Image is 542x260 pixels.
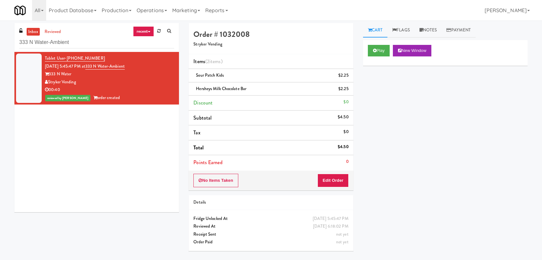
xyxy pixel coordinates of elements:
[45,55,105,62] a: Tablet User· [PHONE_NUMBER]
[343,128,348,136] div: $0
[318,174,349,187] button: Edit Order
[193,222,348,231] div: Reviewed At
[338,71,349,80] div: $2.25
[193,58,222,65] span: Items
[193,114,212,122] span: Subtotal
[45,78,174,86] div: Stryker Vending
[209,58,221,65] ng-pluralize: items
[196,86,246,92] span: Hersheys Milk Chocolate Bar
[338,143,349,151] div: $4.50
[133,26,154,37] a: recent
[387,23,415,38] a: Flags
[193,30,348,38] h4: Order # 1032008
[45,63,85,69] span: [DATE] 5:45:47 PM at
[205,58,223,65] span: (2 )
[193,198,348,206] div: Details
[45,86,174,94] div: 00:40
[193,215,348,223] div: Fridge Unlocked At
[442,23,476,38] a: Payment
[45,95,90,101] span: reviewed by [PERSON_NAME]
[14,52,179,105] li: Tablet User· [PHONE_NUMBER][DATE] 5:45:47 PM at333 N Water-Ambient333 N WaterStryker Vending00:40...
[193,129,200,136] span: Tax
[363,23,388,38] a: Cart
[336,239,349,245] span: not yet
[27,28,40,36] a: inbox
[193,42,348,47] h5: Stryker Vending
[338,113,349,121] div: $4.50
[313,222,349,231] div: [DATE] 6:18:02 PM
[393,45,431,56] button: New Window
[193,159,222,166] span: Points Earned
[415,23,442,38] a: Notes
[336,231,349,237] span: not yet
[19,37,174,48] input: Search vision orders
[45,70,174,78] div: 333 N Water
[93,95,120,101] span: order created
[343,98,348,106] div: $0
[193,144,204,151] span: Total
[14,5,26,16] img: Micromart
[193,231,348,239] div: Receipt Sent
[313,215,349,223] div: [DATE] 5:45:47 PM
[193,238,348,246] div: Order Paid
[368,45,390,56] button: Play
[338,85,349,93] div: $2.25
[196,72,224,78] span: Sour Patch Kids
[346,158,349,166] div: 0
[85,63,125,70] a: 333 N Water-Ambient
[43,28,63,36] a: reviewed
[193,174,238,187] button: No Items Taken
[65,55,105,61] span: · [PHONE_NUMBER]
[193,99,213,106] span: Discount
